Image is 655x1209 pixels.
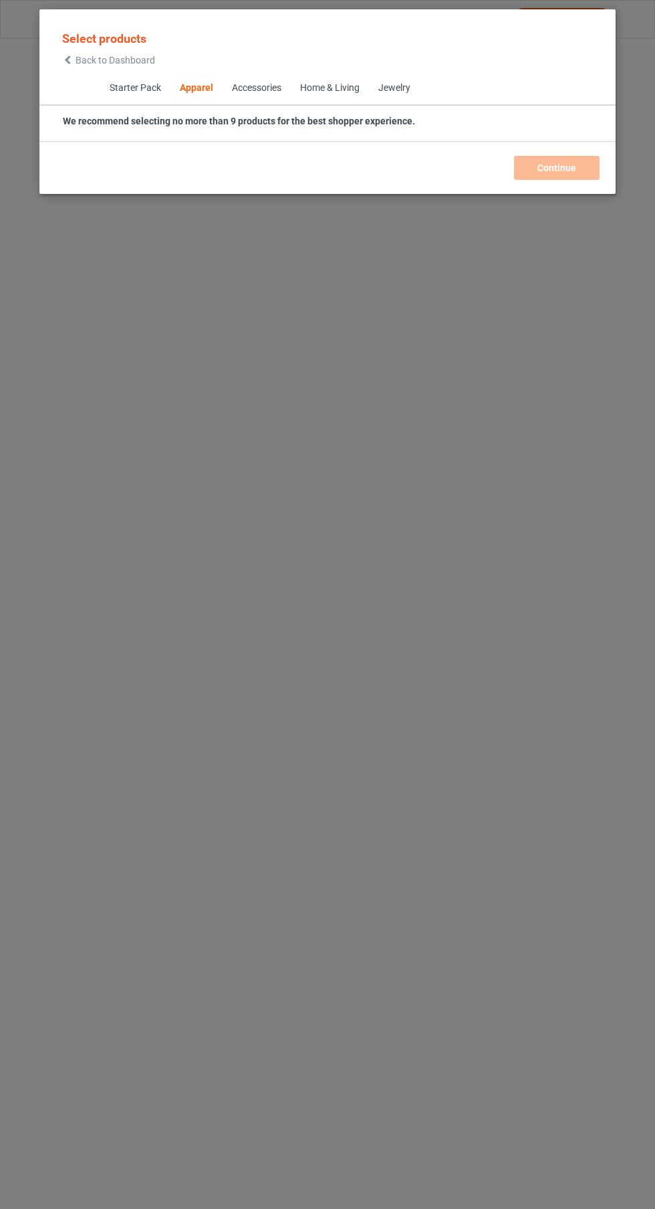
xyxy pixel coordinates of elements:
[76,55,155,66] span: Back to Dashboard
[231,82,281,95] div: Accessories
[378,82,410,95] div: Jewelry
[63,116,415,126] strong: We recommend selecting no more than 9 products for the best shopper experience.
[62,31,146,45] span: Select products
[299,82,359,95] div: Home & Living
[179,82,213,95] div: Apparel
[100,72,170,104] span: Starter Pack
